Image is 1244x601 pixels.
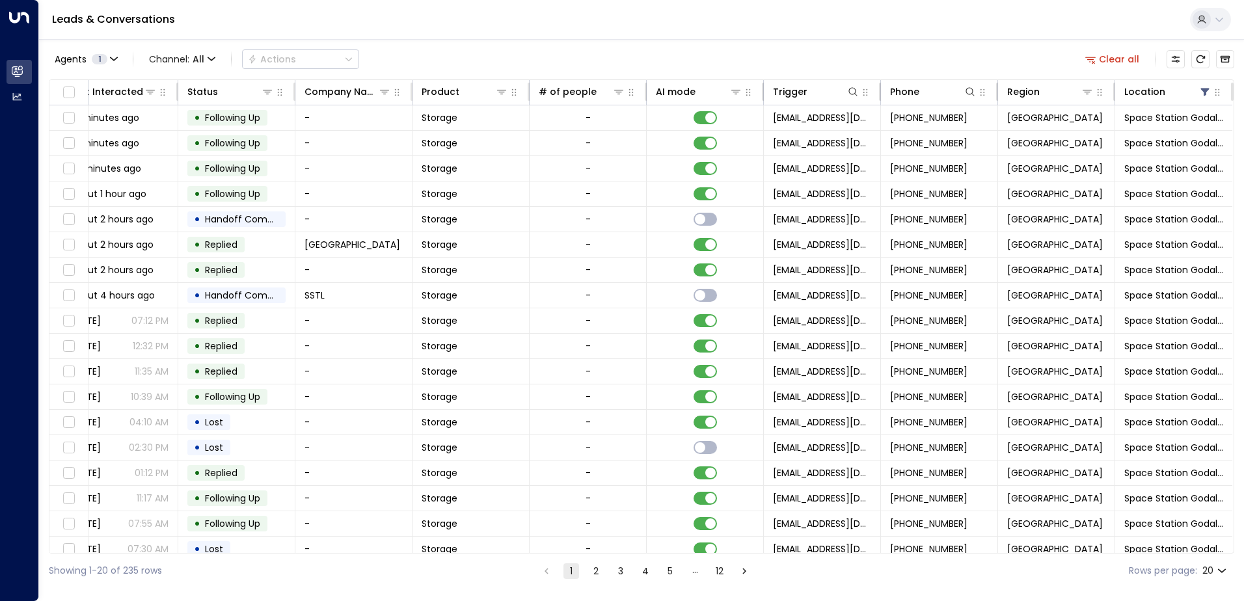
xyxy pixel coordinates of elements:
[131,314,169,327] p: 07:12 PM
[295,359,412,384] td: -
[890,84,977,100] div: Phone
[133,340,169,353] p: 12:32 PM
[586,187,591,200] div: -
[61,465,77,481] span: Toggle select row
[61,490,77,507] span: Toggle select row
[773,111,871,124] span: leads@space-station.co.uk
[1007,111,1103,124] span: Surrey
[205,466,237,479] span: Replied
[586,238,591,251] div: -
[1007,137,1103,150] span: Surrey
[205,390,260,403] span: Following Up
[586,162,591,175] div: -
[890,466,967,479] span: +447769114952
[1124,111,1223,124] span: Space Station Godalming
[205,314,237,327] span: Replied
[890,162,967,175] span: +447967635364
[52,12,175,27] a: Leads & Conversations
[422,187,457,200] span: Storage
[137,492,169,505] p: 11:17 AM
[1216,50,1234,68] button: Archived Leads
[194,310,200,332] div: •
[773,441,871,454] span: leads@space-station.co.uk
[1007,314,1103,327] span: Surrey
[890,84,919,100] div: Phone
[1124,84,1165,100] div: Location
[422,441,457,454] span: Storage
[295,511,412,536] td: -
[586,340,591,353] div: -
[1007,517,1103,530] span: Surrey
[1007,213,1103,226] span: Surrey
[194,208,200,230] div: •
[61,338,77,354] span: Toggle select row
[61,440,77,456] span: Toggle select row
[586,137,591,150] div: -
[586,492,591,505] div: -
[613,563,629,579] button: Go to page 3
[586,390,591,403] div: -
[1124,314,1223,327] span: Space Station Godalming
[194,157,200,180] div: •
[295,461,412,485] td: -
[890,340,967,353] span: +447753445957
[194,284,200,306] div: •
[1007,187,1103,200] span: Surrey
[586,365,591,378] div: -
[61,516,77,532] span: Toggle select row
[129,416,169,429] p: 04:10 AM
[890,213,967,226] span: +447855417141
[1124,542,1223,555] span: Space Station Godalming
[586,213,591,226] div: -
[422,111,457,124] span: Storage
[295,334,412,358] td: -
[1124,162,1223,175] span: Space Station Godalming
[422,263,457,276] span: Storage
[194,335,200,357] div: •
[295,308,412,333] td: -
[193,54,204,64] span: All
[187,84,274,100] div: Status
[586,314,591,327] div: -
[588,563,604,579] button: Go to page 2
[295,435,412,460] td: -
[890,441,967,454] span: +447769114952
[1007,466,1103,479] span: Surrey
[1124,238,1223,251] span: Space Station Godalming
[773,187,871,200] span: leads@space-station.co.uk
[422,84,508,100] div: Product
[1124,289,1223,302] span: Space Station Godalming
[586,111,591,124] div: -
[773,137,871,150] span: leads@space-station.co.uk
[773,340,871,353] span: leads@space-station.co.uk
[70,137,139,150] span: 17 minutes ago
[586,263,591,276] div: -
[662,563,678,579] button: Go to page 5
[1191,50,1210,68] span: Refresh
[128,517,169,530] p: 07:55 AM
[1129,564,1197,578] label: Rows per page:
[422,84,459,100] div: Product
[304,84,378,100] div: Company Name
[61,135,77,152] span: Toggle select row
[1007,416,1103,429] span: Surrey
[194,487,200,509] div: •
[194,183,200,205] div: •
[1124,492,1223,505] span: Space Station Godalming
[422,466,457,479] span: Storage
[586,466,591,479] div: -
[242,49,359,69] div: Button group with a nested menu
[70,213,154,226] span: about 2 hours ago
[194,411,200,433] div: •
[1124,390,1223,403] span: Space Station Godalming
[586,542,591,555] div: -
[205,492,260,505] span: Following Up
[539,84,625,100] div: # of people
[61,85,77,101] span: Toggle select all
[61,389,77,405] span: Toggle select row
[890,365,967,378] span: +447450893501
[1007,84,1040,100] div: Region
[61,161,77,177] span: Toggle select row
[1167,50,1185,68] button: Customize
[586,416,591,429] div: -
